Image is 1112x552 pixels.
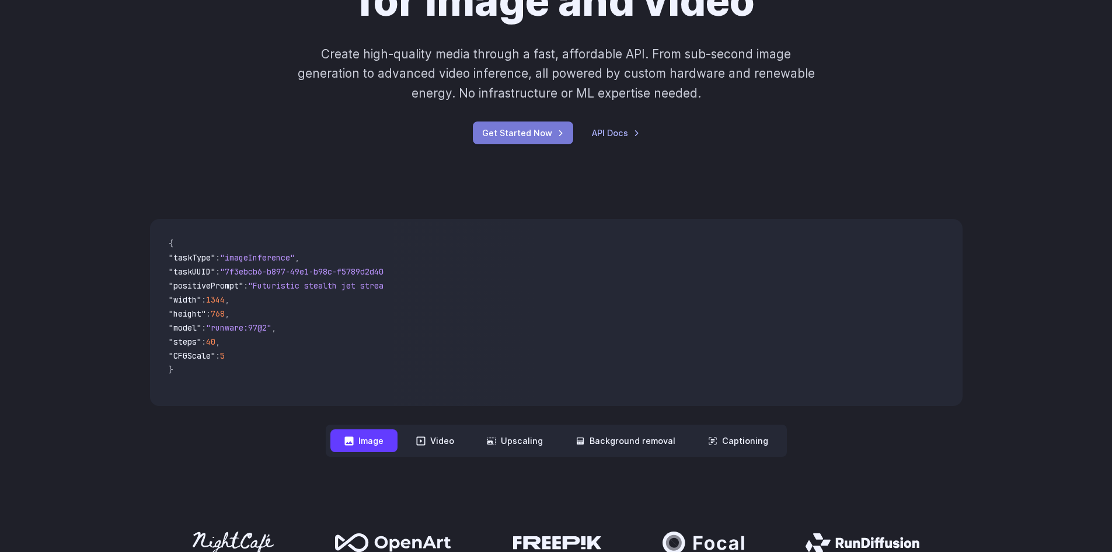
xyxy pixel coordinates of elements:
[169,308,206,319] span: "height"
[215,350,220,361] span: :
[295,252,299,263] span: ,
[169,364,173,375] span: }
[220,252,295,263] span: "imageInference"
[201,294,206,305] span: :
[225,308,229,319] span: ,
[169,336,201,347] span: "steps"
[215,252,220,263] span: :
[169,322,201,333] span: "model"
[215,336,220,347] span: ,
[169,238,173,249] span: {
[169,252,215,263] span: "taskType"
[473,429,557,452] button: Upscaling
[225,294,229,305] span: ,
[211,308,225,319] span: 768
[206,294,225,305] span: 1344
[271,322,276,333] span: ,
[206,322,271,333] span: "runware:97@2"
[473,121,573,144] a: Get Started Now
[169,266,215,277] span: "taskUUID"
[592,126,640,140] a: API Docs
[402,429,468,452] button: Video
[169,294,201,305] span: "width"
[296,44,816,103] p: Create high-quality media through a fast, affordable API. From sub-second image generation to adv...
[169,350,215,361] span: "CFGScale"
[243,280,248,291] span: :
[206,308,211,319] span: :
[694,429,782,452] button: Captioning
[215,266,220,277] span: :
[206,336,215,347] span: 40
[248,280,673,291] span: "Futuristic stealth jet streaking through a neon-lit cityscape with glowing purple exhaust"
[220,266,398,277] span: "7f3ebcb6-b897-49e1-b98c-f5789d2d40d7"
[330,429,398,452] button: Image
[169,280,243,291] span: "positivePrompt"
[562,429,689,452] button: Background removal
[220,350,225,361] span: 5
[201,322,206,333] span: :
[201,336,206,347] span: :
